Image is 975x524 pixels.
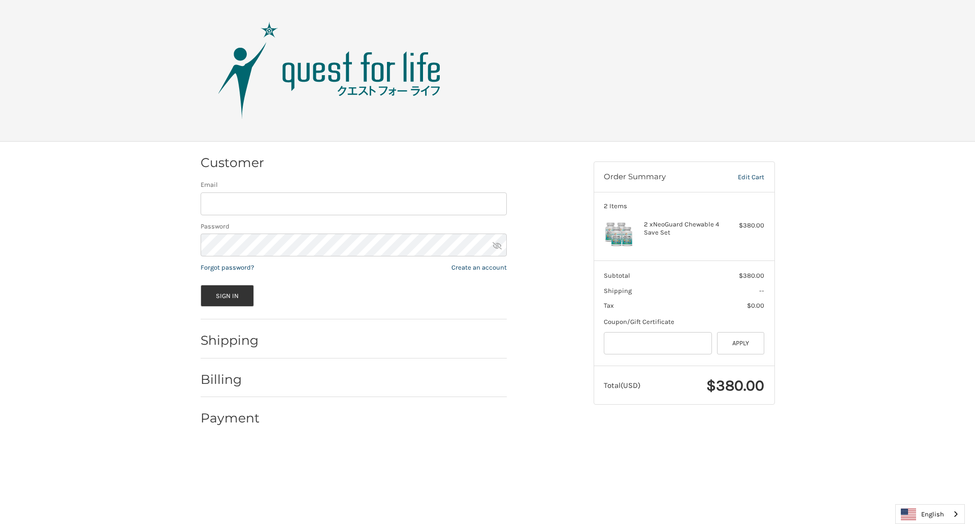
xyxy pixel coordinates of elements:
[604,272,630,279] span: Subtotal
[201,221,507,232] label: Password
[604,317,764,327] div: Coupon/Gift Certificate
[201,333,260,348] h2: Shipping
[717,332,765,355] button: Apply
[717,172,764,182] a: Edit Cart
[203,20,457,121] img: Quest Group
[604,172,717,182] h3: Order Summary
[604,202,764,210] h3: 2 Items
[644,220,722,237] h4: 2 x NeoGuard Chewable 4 Save Set
[724,220,764,231] div: $380.00
[201,410,260,426] h2: Payment
[201,180,507,190] label: Email
[451,264,507,271] a: Create an account
[604,332,712,355] input: Gift Certificate or Coupon Code
[201,372,260,387] h2: Billing
[895,504,965,524] aside: Language selected: English
[604,287,632,294] span: Shipping
[201,155,264,171] h2: Customer
[604,381,640,390] span: Total (USD)
[896,505,964,523] a: English
[604,302,614,309] span: Tax
[759,287,764,294] span: --
[706,376,764,395] span: $380.00
[739,272,764,279] span: $380.00
[201,285,254,307] button: Sign In
[747,302,764,309] span: $0.00
[895,504,965,524] div: Language
[201,264,254,271] a: Forgot password?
